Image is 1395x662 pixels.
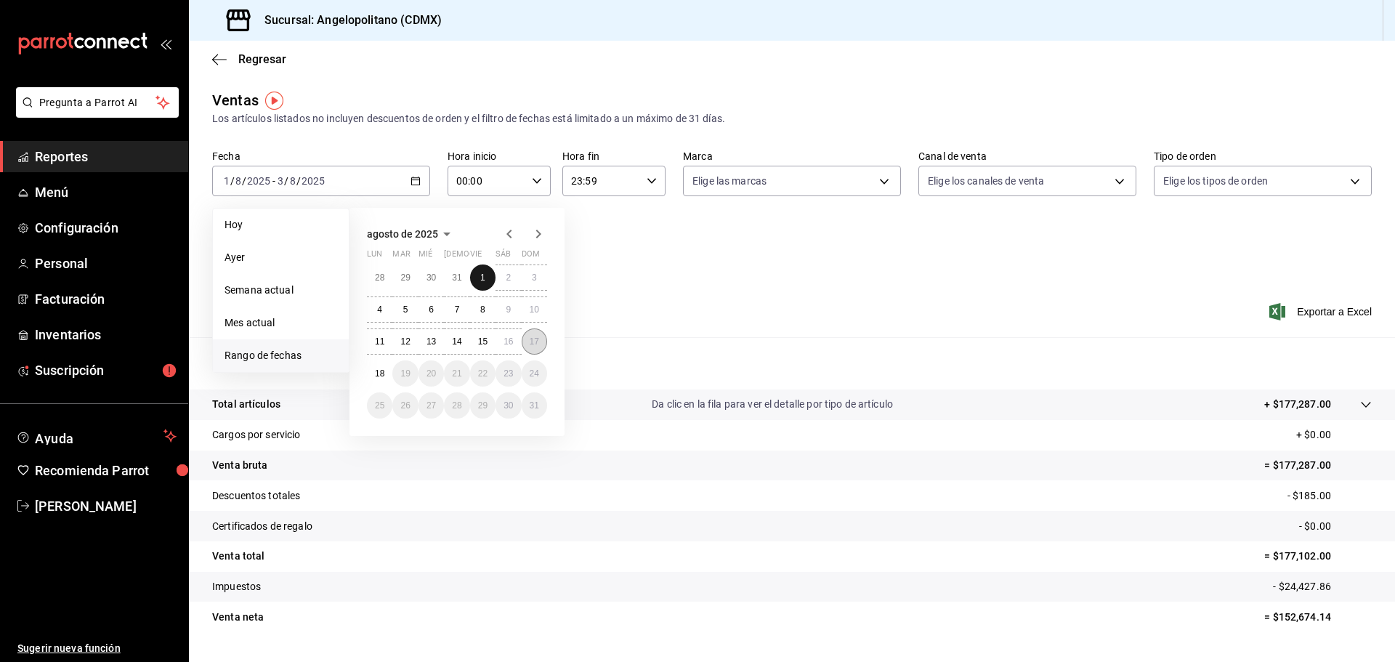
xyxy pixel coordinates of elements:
abbr: lunes [367,249,382,265]
p: - $0.00 [1299,519,1372,534]
abbr: 3 de agosto de 2025 [532,273,537,283]
p: Venta neta [212,610,264,625]
button: 8 de agosto de 2025 [470,296,496,323]
abbr: 29 de julio de 2025 [400,273,410,283]
abbr: 29 de agosto de 2025 [478,400,488,411]
span: / [230,175,235,187]
abbr: 11 de agosto de 2025 [375,336,384,347]
input: -- [223,175,230,187]
p: Venta total [212,549,264,564]
span: Semana actual [225,283,337,298]
span: / [284,175,288,187]
button: 9 de agosto de 2025 [496,296,521,323]
button: 18 de agosto de 2025 [367,360,392,387]
span: Regresar [238,52,286,66]
p: Da clic en la fila para ver el detalle por tipo de artículo [652,397,893,412]
p: + $0.00 [1296,427,1372,443]
label: Hora inicio [448,151,551,161]
p: Total artículos [212,397,280,412]
abbr: 17 de agosto de 2025 [530,336,539,347]
span: Configuración [35,218,177,238]
span: / [242,175,246,187]
a: Pregunta a Parrot AI [10,105,179,121]
button: 15 de agosto de 2025 [470,328,496,355]
button: 14 de agosto de 2025 [444,328,469,355]
abbr: 28 de julio de 2025 [375,273,384,283]
button: 4 de agosto de 2025 [367,296,392,323]
abbr: 9 de agosto de 2025 [506,304,511,315]
p: Certificados de regalo [212,519,312,534]
button: 31 de agosto de 2025 [522,392,547,419]
abbr: 10 de agosto de 2025 [530,304,539,315]
div: Ventas [212,89,259,111]
input: -- [277,175,284,187]
label: Fecha [212,151,430,161]
span: - [272,175,275,187]
span: agosto de 2025 [367,228,438,240]
input: -- [289,175,296,187]
span: [PERSON_NAME] [35,496,177,516]
abbr: 30 de julio de 2025 [426,273,436,283]
span: Hoy [225,217,337,233]
button: Pregunta a Parrot AI [16,87,179,118]
button: 2 de agosto de 2025 [496,265,521,291]
span: Ayer [225,250,337,265]
img: Tooltip marker [265,92,283,110]
p: - $24,427.86 [1273,579,1372,594]
abbr: 2 de agosto de 2025 [506,273,511,283]
button: 21 de agosto de 2025 [444,360,469,387]
button: agosto de 2025 [367,225,456,243]
abbr: viernes [470,249,482,265]
label: Hora fin [562,151,666,161]
button: 3 de agosto de 2025 [522,265,547,291]
button: 29 de julio de 2025 [392,265,418,291]
abbr: 6 de agosto de 2025 [429,304,434,315]
abbr: 23 de agosto de 2025 [504,368,513,379]
abbr: 13 de agosto de 2025 [426,336,436,347]
abbr: sábado [496,249,511,265]
p: = $152,674.14 [1264,610,1372,625]
label: Marca [683,151,901,161]
abbr: 31 de julio de 2025 [452,273,461,283]
button: 10 de agosto de 2025 [522,296,547,323]
h3: Sucursal: Angelopolitano (CDMX) [253,12,442,29]
button: 16 de agosto de 2025 [496,328,521,355]
p: - $185.00 [1287,488,1372,504]
abbr: 24 de agosto de 2025 [530,368,539,379]
button: 7 de agosto de 2025 [444,296,469,323]
abbr: 21 de agosto de 2025 [452,368,461,379]
input: ---- [246,175,271,187]
p: Impuestos [212,579,261,594]
button: 23 de agosto de 2025 [496,360,521,387]
span: Personal [35,254,177,273]
abbr: miércoles [418,249,432,265]
span: Pregunta a Parrot AI [39,95,156,110]
abbr: 15 de agosto de 2025 [478,336,488,347]
abbr: 16 de agosto de 2025 [504,336,513,347]
abbr: 26 de agosto de 2025 [400,400,410,411]
abbr: 31 de agosto de 2025 [530,400,539,411]
button: 29 de agosto de 2025 [470,392,496,419]
abbr: domingo [522,249,540,265]
abbr: 27 de agosto de 2025 [426,400,436,411]
label: Canal de venta [918,151,1136,161]
abbr: 1 de agosto de 2025 [480,273,485,283]
span: Facturación [35,289,177,309]
div: Los artículos listados no incluyen descuentos de orden y el filtro de fechas está limitado a un m... [212,111,1372,126]
button: open_drawer_menu [160,38,171,49]
span: Reportes [35,147,177,166]
span: Sugerir nueva función [17,641,177,656]
abbr: 5 de agosto de 2025 [403,304,408,315]
span: / [296,175,301,187]
p: Descuentos totales [212,488,300,504]
abbr: jueves [444,249,530,265]
abbr: martes [392,249,410,265]
input: ---- [301,175,325,187]
span: Elige las marcas [692,174,767,188]
button: 27 de agosto de 2025 [418,392,444,419]
abbr: 25 de agosto de 2025 [375,400,384,411]
button: 31 de julio de 2025 [444,265,469,291]
button: Exportar a Excel [1272,303,1372,320]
